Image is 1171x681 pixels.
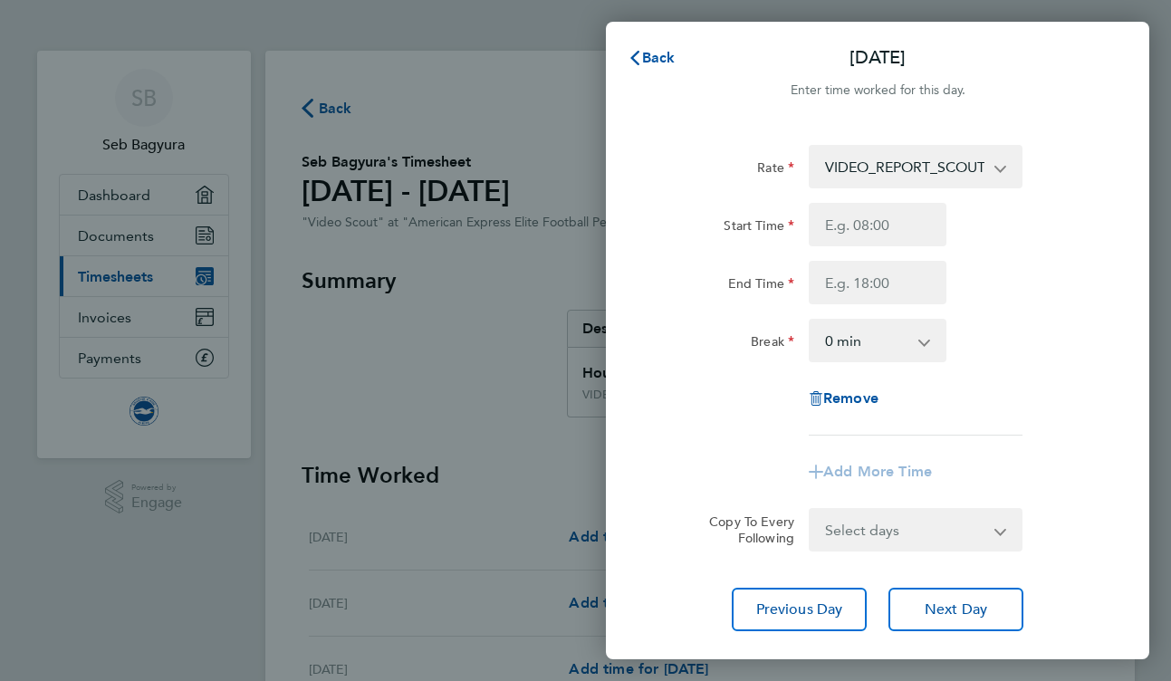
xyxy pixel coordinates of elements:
[809,203,946,246] input: E.g. 08:00
[823,389,878,407] span: Remove
[809,391,878,406] button: Remove
[757,159,794,181] label: Rate
[925,600,987,619] span: Next Day
[756,600,843,619] span: Previous Day
[732,588,867,631] button: Previous Day
[695,513,794,546] label: Copy To Every Following
[642,49,676,66] span: Back
[751,333,794,355] label: Break
[849,45,906,71] p: [DATE]
[888,588,1023,631] button: Next Day
[609,40,694,76] button: Back
[724,217,794,239] label: Start Time
[809,261,946,304] input: E.g. 18:00
[606,80,1149,101] div: Enter time worked for this day.
[728,275,794,297] label: End Time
